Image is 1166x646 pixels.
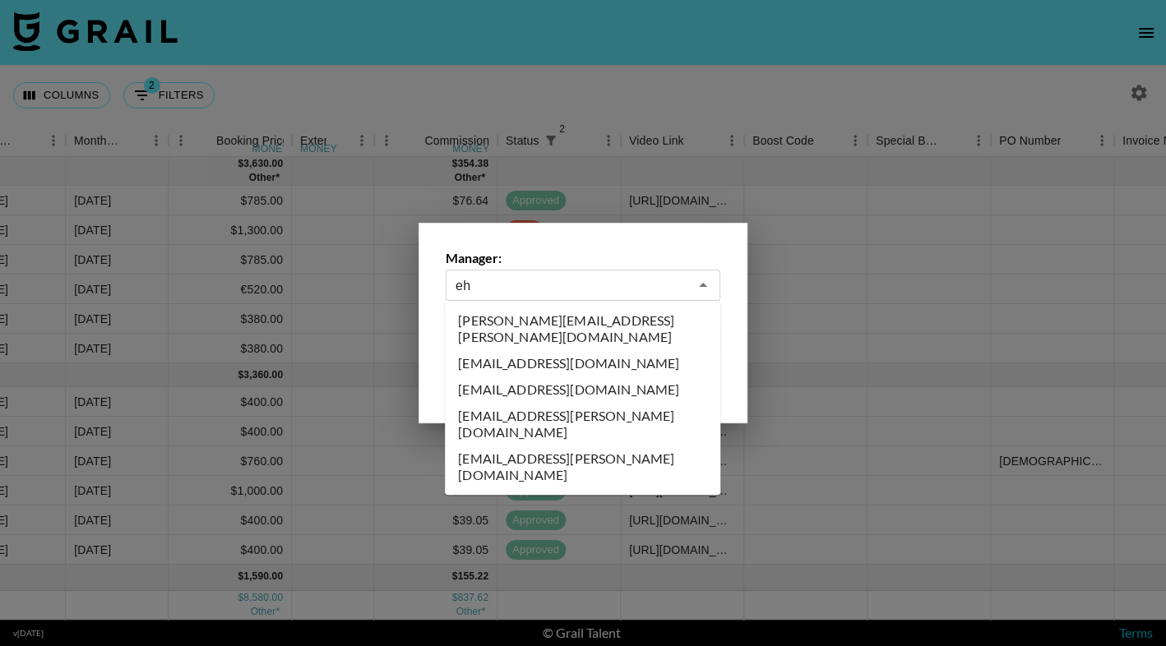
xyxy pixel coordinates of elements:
li: [EMAIL_ADDRESS][DOMAIN_NAME] [445,350,720,376]
li: [EMAIL_ADDRESS][PERSON_NAME][DOMAIN_NAME] [445,403,720,445]
li: [PERSON_NAME][EMAIL_ADDRESS][PERSON_NAME][DOMAIN_NAME] [445,307,720,350]
label: Manager: [446,250,720,266]
li: [EMAIL_ADDRESS][DOMAIN_NAME] [445,376,720,403]
button: Close [692,274,715,297]
li: [EMAIL_ADDRESS][PERSON_NAME][DOMAIN_NAME] [445,445,720,488]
